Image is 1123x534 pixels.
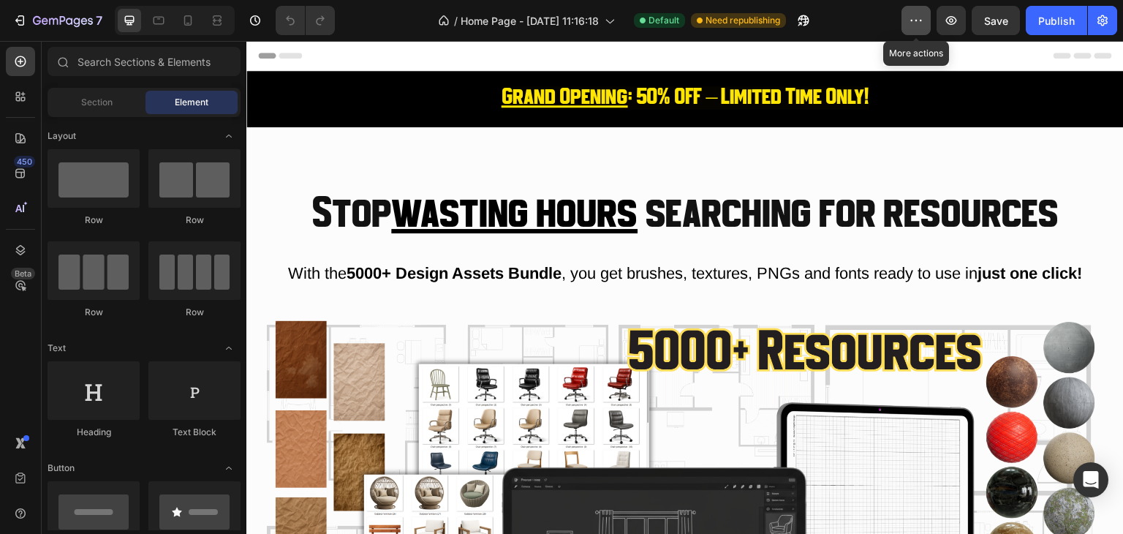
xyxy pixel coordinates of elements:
span: Layout [48,129,76,143]
span: Toggle open [217,124,241,148]
span: Default [649,14,679,27]
button: Save [972,6,1020,35]
span: Button [48,462,75,475]
div: Text Block [148,426,241,439]
div: Publish [1038,13,1075,29]
span: Text [48,342,66,355]
span: Toggle open [217,456,241,480]
div: Open Intercom Messenger [1073,462,1108,497]
u: Grand Opening [255,45,382,69]
strong: just one click! [731,223,836,241]
span: Need republishing [706,14,780,27]
iframe: Design area [246,41,1123,534]
span: / [454,13,458,29]
span: Home Page - [DATE] 11:16:18 [461,13,599,29]
span: With the , you get brushes, textures, PNGs and fonts ready to use in [42,223,836,241]
div: Heading [48,426,140,439]
button: 7 [6,6,109,35]
strong: 5000+ Design Assets Bundle [100,223,315,241]
u: wasting hours [145,153,391,197]
div: Beta [11,268,35,279]
div: Row [148,214,241,227]
div: 450 [14,156,35,168]
span: Toggle open [217,336,241,360]
span: Section [81,96,113,109]
div: Row [48,214,140,227]
div: Undo/Redo [276,6,335,35]
div: Row [148,306,241,319]
button: Publish [1026,6,1087,35]
input: Search Sections & Elements [48,47,241,76]
div: Row [48,306,140,319]
span: : 50% OFF – Limited Time Only! [255,45,623,69]
span: Save [984,15,1008,27]
p: 7 [96,12,102,29]
span: Element [175,96,208,109]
